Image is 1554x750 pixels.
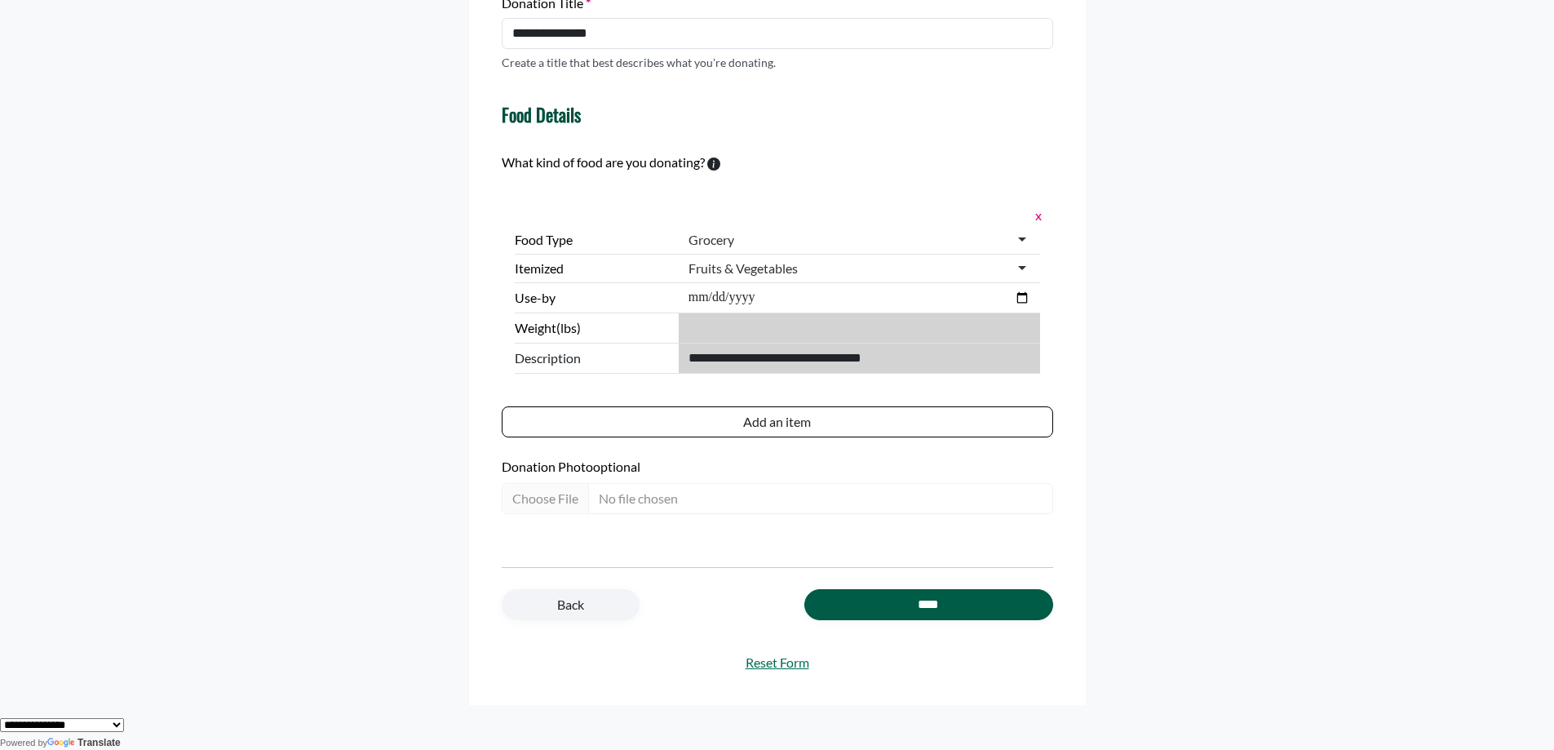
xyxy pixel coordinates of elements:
label: Donation Photo [502,457,1053,477]
div: Grocery [688,232,734,248]
svg: To calculate environmental impacts, we follow the Food Loss + Waste Protocol [707,158,720,171]
h4: Food Details [502,104,581,125]
button: x [1030,205,1040,226]
label: What kind of food are you donating? [502,153,705,172]
label: Use-by [515,288,672,308]
p: Create a title that best describes what you're donating. [502,54,776,71]
label: Itemized [515,259,672,278]
img: Google Translate [47,738,77,749]
a: Reset Form [502,653,1053,672]
a: Back [502,589,640,620]
button: Add an item [502,406,1053,437]
a: Translate [47,737,121,748]
span: Description [515,348,672,368]
span: (lbs) [556,320,581,335]
div: Fruits & Vegetables [688,260,798,277]
label: Weight [515,318,672,338]
span: optional [593,459,640,474]
label: Food Type [515,230,672,250]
